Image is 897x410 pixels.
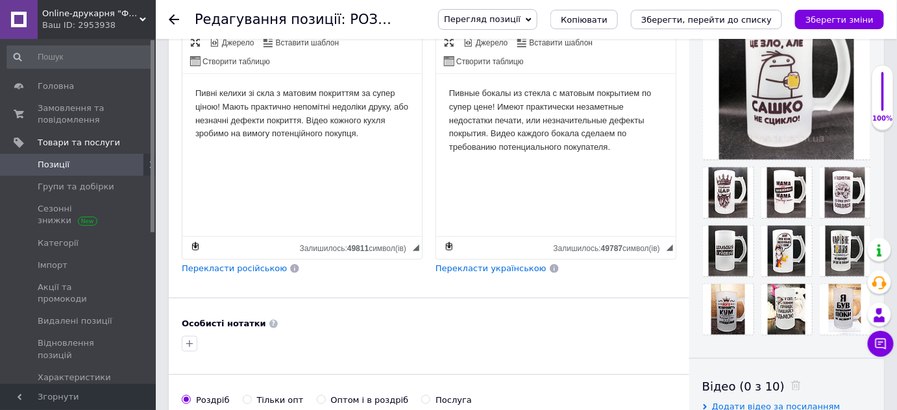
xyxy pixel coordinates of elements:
[38,80,74,92] span: Головна
[436,74,676,236] iframe: Редактор, B2CAF71A-A29F-4769-A325-B40EFA66314C
[347,244,369,253] span: 49811
[262,35,341,49] a: Вставити шаблон
[38,237,79,249] span: Категорії
[444,14,521,24] span: Перегляд позиції
[872,114,893,123] div: 100%
[474,38,508,49] span: Джерело
[169,14,179,25] div: Повернутися назад
[331,394,409,406] div: Оптом і в роздріб
[6,45,153,69] input: Пошук
[38,282,120,305] span: Акції та промокоди
[436,263,547,273] span: Перекласти українською
[274,38,339,49] span: Вставити шаблон
[38,203,120,226] span: Сезонні знижки
[201,56,270,67] span: Створити таблицю
[641,15,772,25] i: Зберегти, перейти до списку
[528,38,593,49] span: Вставити шаблон
[872,65,894,130] div: 100% Якість заповнення
[38,102,120,126] span: Замовлення та повідомлення
[38,181,114,193] span: Групи та добірки
[442,239,456,254] a: Зробити резервну копію зараз
[182,263,287,273] span: Перекласти російською
[442,54,526,68] a: Створити таблицю
[220,38,254,49] span: Джерело
[196,394,230,406] div: Роздріб
[300,241,413,253] div: Кiлькiсть символiв
[182,74,422,236] iframe: Редактор, 0784B9C4-BB61-499E-90D6-AE8BAE336C4C
[257,394,304,406] div: Тільки опт
[413,245,419,251] span: Потягніть для зміни розмірів
[38,137,120,149] span: Товари та послуги
[188,239,203,254] a: Зробити резервну копію зараз
[188,35,203,49] a: Максимізувати
[550,10,618,29] button: Копіювати
[42,19,156,31] div: Ваш ID: 2953938
[631,10,782,29] button: Зберегти, перейти до списку
[442,35,456,49] a: Максимізувати
[461,35,510,49] a: Джерело
[515,35,595,49] a: Вставити шаблон
[436,394,472,406] div: Послуга
[208,35,256,49] a: Джерело
[554,241,667,253] div: Кiлькiсть символiв
[38,337,120,361] span: Відновлення позицій
[702,380,785,393] span: Відео (0 з 10)
[868,331,894,357] button: Чат з покупцем
[38,315,112,327] span: Видалені позиції
[188,54,272,68] a: Створити таблицю
[601,244,622,253] span: 49787
[42,8,140,19] span: Online-друкарня "Формат плюс". ФОП Короткевич С.О.
[454,56,524,67] span: Створити таблицю
[805,15,874,25] i: Зберегти зміни
[38,159,69,171] span: Позиції
[795,10,884,29] button: Зберегти зміни
[38,372,111,383] span: Характеристики
[182,319,266,328] b: Особисті нотатки
[38,259,68,271] span: Імпорт
[667,245,673,251] span: Потягніть для зміни розмірів
[561,15,608,25] span: Копіювати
